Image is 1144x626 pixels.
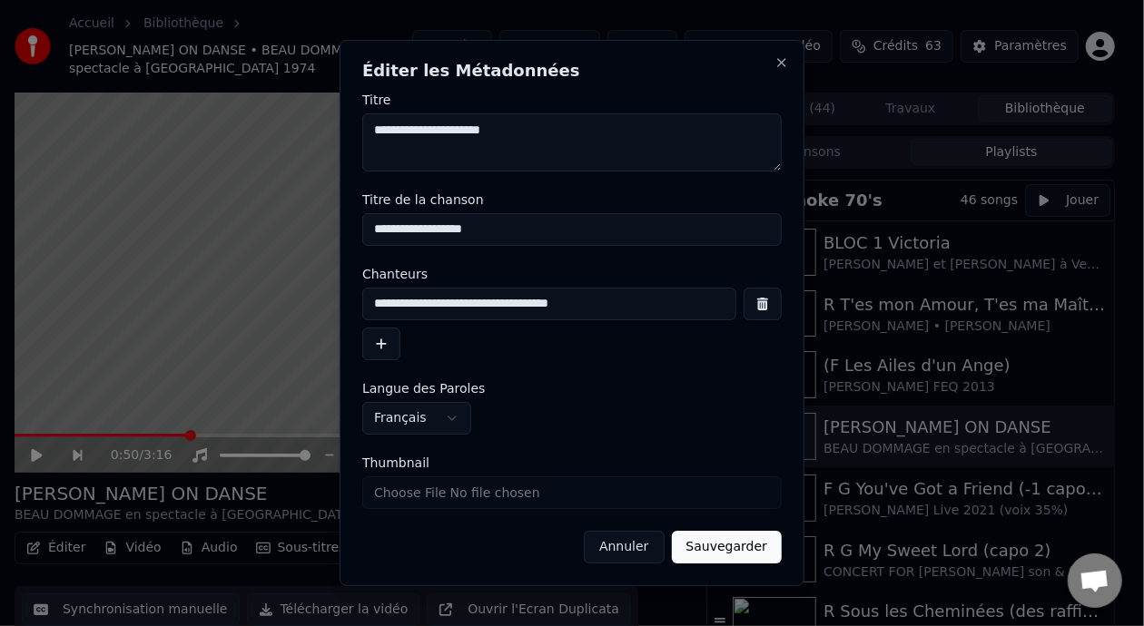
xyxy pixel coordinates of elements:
[584,531,664,563] button: Annuler
[362,63,782,79] h2: Éditer les Métadonnées
[362,93,782,106] label: Titre
[362,193,782,206] label: Titre de la chanson
[362,382,486,395] span: Langue des Paroles
[362,456,429,469] span: Thumbnail
[672,531,782,563] button: Sauvegarder
[362,268,782,280] label: Chanteurs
